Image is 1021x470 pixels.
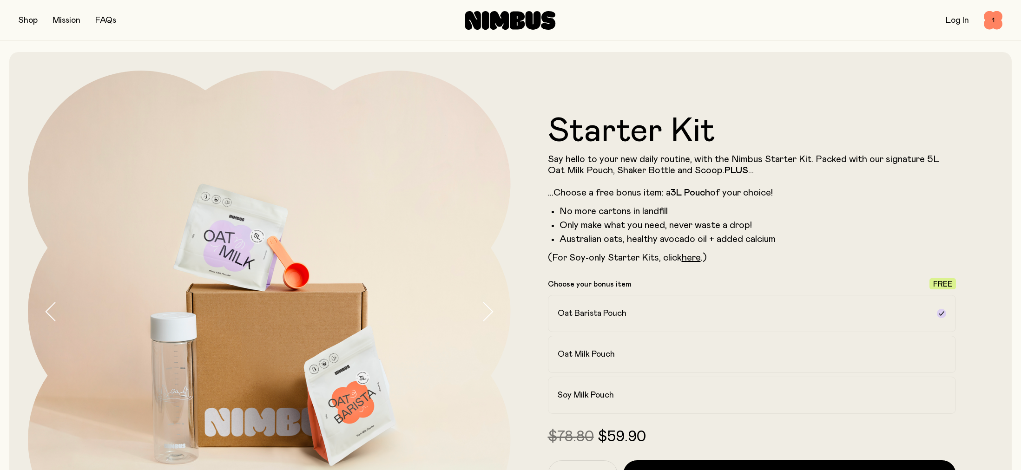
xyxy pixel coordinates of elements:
a: Mission [53,16,80,25]
a: Log In [946,16,969,25]
strong: Pouch [684,188,710,197]
li: No more cartons in landfill [560,206,956,217]
p: (For Soy-only Starter Kits, click .) [548,252,956,263]
h2: Oat Milk Pouch [558,349,615,360]
li: Only make what you need, never waste a drop! [560,220,956,231]
button: 1 [984,11,1002,30]
p: Choose your bonus item [548,280,631,289]
span: Free [933,281,952,288]
a: here [682,253,701,262]
span: $59.90 [598,430,646,444]
strong: PLUS [725,166,748,175]
h1: Starter Kit [548,115,956,148]
strong: 3L [671,188,682,197]
h2: Soy Milk Pouch [558,390,614,401]
span: $78.80 [548,430,594,444]
p: Say hello to your new daily routine, with the Nimbus Starter Kit. Packed with our signature 5L Oa... [548,154,956,198]
li: Australian oats, healthy avocado oil + added calcium [560,234,956,245]
a: FAQs [95,16,116,25]
h2: Oat Barista Pouch [558,308,626,319]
